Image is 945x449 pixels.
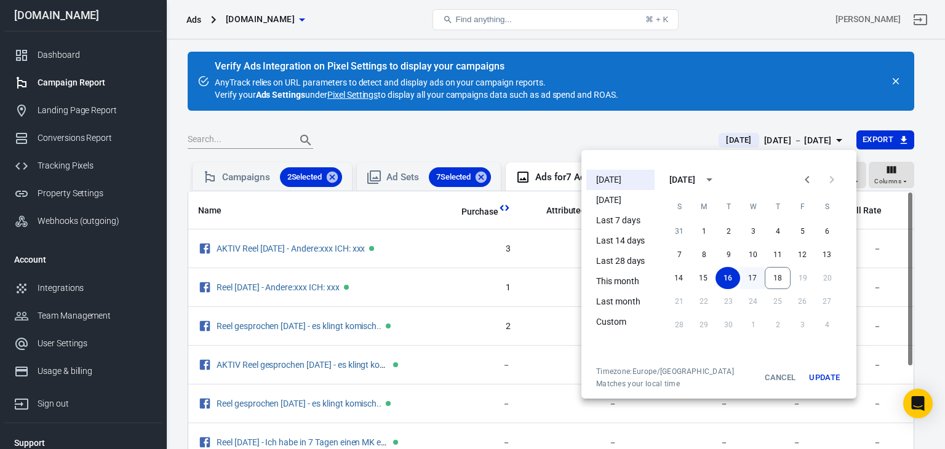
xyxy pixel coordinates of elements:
button: Update [805,367,844,389]
span: Tuesday [717,194,740,219]
button: 9 [716,244,741,266]
button: 18 [765,267,791,289]
button: 15 [691,267,716,289]
div: Open Intercom Messenger [903,389,933,418]
li: Last 14 days [586,231,655,251]
button: 2 [716,220,741,242]
button: 16 [716,267,740,289]
button: 31 [667,220,692,242]
button: 10 [741,244,765,266]
button: 11 [765,244,790,266]
button: 13 [815,244,839,266]
span: Friday [791,194,813,219]
button: Cancel [760,367,800,389]
li: Last month [586,292,655,312]
button: 17 [740,267,765,289]
span: Matches your local time [596,379,734,389]
button: Previous month [795,167,819,192]
span: Sunday [668,194,690,219]
button: 12 [790,244,815,266]
button: 6 [815,220,839,242]
li: [DATE] [586,190,655,210]
li: [DATE] [586,170,655,190]
button: calendar view is open, switch to year view [699,169,720,190]
button: 3 [741,220,765,242]
div: Timezone: Europe/[GEOGRAPHIC_DATA] [596,367,734,376]
button: 8 [692,244,716,266]
li: Custom [586,312,655,332]
li: Last 7 days [586,210,655,231]
button: 1 [692,220,716,242]
span: Monday [693,194,715,219]
span: Thursday [767,194,789,219]
li: This month [586,271,655,292]
span: Wednesday [742,194,764,219]
button: 14 [666,267,691,289]
button: 5 [790,220,815,242]
span: Saturday [816,194,838,219]
button: 7 [667,244,692,266]
div: [DATE] [669,173,695,186]
li: Last 28 days [586,251,655,271]
button: 4 [765,220,790,242]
